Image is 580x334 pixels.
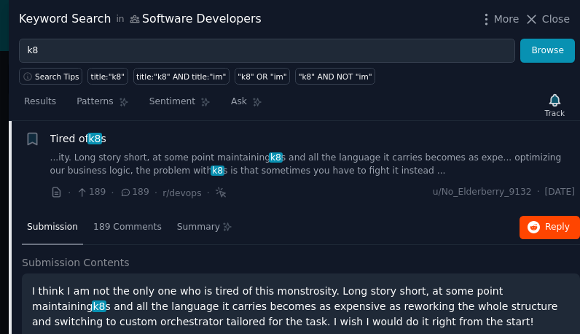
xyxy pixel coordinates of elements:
input: Try a keyword related to your business [19,39,515,63]
a: ...ity. Long story short, at some point maintainingk8s and all the language it carries becomes as... [50,152,576,177]
button: Reply [520,216,580,239]
span: Submission [27,221,78,234]
a: Ask [226,90,267,120]
button: Close [524,12,570,27]
a: Sentiment [144,90,216,120]
span: Tired of s [50,131,106,147]
span: u/No_Elderberry_9132 [433,186,532,199]
a: title:"k8" [87,68,128,85]
a: Patterns [71,90,133,120]
div: Track [545,108,565,118]
span: 189 Comments [93,221,162,234]
span: · [207,185,210,201]
a: Results [19,90,61,120]
div: title:"k8" [91,71,125,82]
span: 189 [119,186,149,199]
button: Search Tips [19,68,82,85]
span: Sentiment [149,96,195,109]
span: k8 [211,166,224,176]
button: Track [540,90,570,120]
span: in [116,13,124,26]
span: Search Tips [35,71,79,82]
span: · [537,186,540,199]
div: title:"k8" AND title:"im" [136,71,226,82]
button: More [479,12,520,27]
a: title:"k8" AND title:"im" [133,68,230,85]
span: [DATE] [545,186,575,199]
span: k8 [87,133,103,144]
span: Patterns [77,96,113,109]
span: More [494,12,520,27]
span: Summary [177,221,220,234]
span: Close [542,12,570,27]
span: 189 [76,186,106,199]
a: "k8" OR "im" [235,68,290,85]
span: Results [24,96,56,109]
div: "k8" OR "im" [238,71,286,82]
span: · [68,185,71,201]
div: Keyword Search Software Developers [19,10,262,28]
button: Browse [520,39,575,63]
a: Tired ofk8s [50,131,106,147]
span: k8 [92,300,107,312]
span: · [111,185,114,201]
span: Submission Contents [22,255,130,271]
span: · [154,185,157,201]
p: I think I am not the only one who is tired of this monstrosity. Long story short, at some point m... [32,284,570,330]
span: r/devops [162,188,201,198]
div: "k8" AND NOT "im" [299,71,372,82]
span: Ask [231,96,247,109]
span: k8 [269,152,282,163]
a: "k8" AND NOT "im" [295,68,375,85]
span: Reply [545,221,570,234]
